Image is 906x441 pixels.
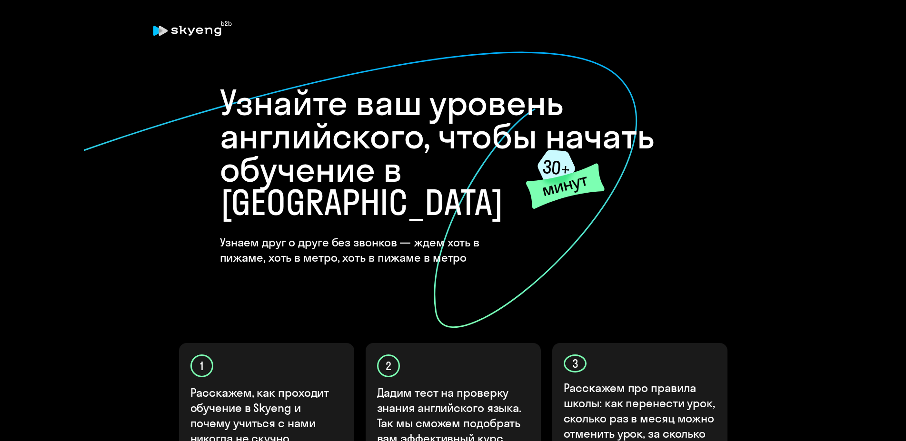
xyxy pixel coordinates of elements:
div: 3 [564,354,587,372]
div: 1 [190,354,213,377]
div: 2 [377,354,400,377]
h4: Узнаем друг о друге без звонков — ждем хоть в пижаме, хоть в метро, хоть в пижаме в метро [220,235,527,265]
h1: Узнайте ваш уровень английского, чтобы начать обучение в [GEOGRAPHIC_DATA] [220,86,687,219]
